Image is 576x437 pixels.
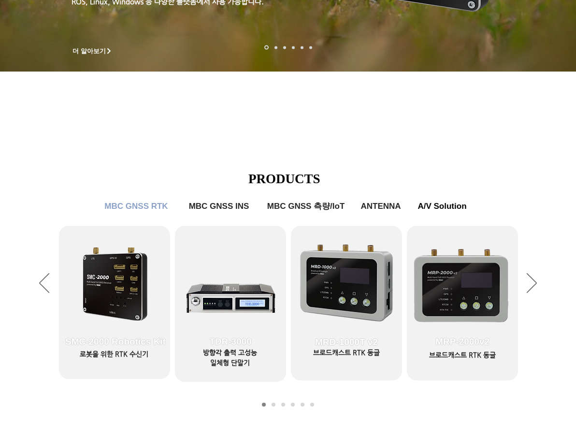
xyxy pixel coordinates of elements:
a: 자율주행 [292,46,295,49]
button: 다음 [527,273,537,294]
a: 정밀농업 [309,46,312,49]
span: MBC GNSS INS [189,202,249,211]
span: A/V Solution [418,202,466,211]
a: MBC GNSS INS [281,403,285,407]
a: SMC-2000 Robotics Kit [60,226,171,376]
a: MBC GNSS 측량/IoT [291,403,295,407]
a: 로봇- SMC 2000 [264,45,269,50]
a: ANTENNA [357,197,405,216]
a: 측량 IoT [283,46,286,49]
span: TDR-3000 [209,336,252,347]
a: A/V Solution [310,403,314,407]
a: MRD-1000T v2 [291,226,402,376]
span: SMC-2000 Robotics Kit [65,336,166,347]
nav: 슬라이드 [259,403,317,407]
a: A/V Solution [411,197,474,216]
a: MRP-2000v2 [407,226,518,376]
span: MRP-2000v2 [435,336,490,347]
nav: 슬라이드 [261,45,315,50]
button: 이전 [39,273,49,294]
a: MBC GNSS RTK [98,197,175,216]
a: 드론 8 - SMC 2000 [274,46,277,49]
a: ANTENNA [301,403,304,407]
span: MRD-1000T v2 [315,337,378,348]
a: MBC GNSS RTK2 [272,403,275,407]
span: ANTENNA [360,202,401,211]
span: MBC GNSS RTK [104,202,168,211]
a: MBC GNSS INS [183,197,255,216]
a: 로봇 [301,46,303,49]
a: MBC GNSS RTK1 [262,403,266,407]
span: PRODUCTS [248,172,320,186]
a: TDR-3000 [175,226,286,376]
span: 더 알아보기 [72,47,106,56]
a: MBC GNSS 측량/IoT [260,197,352,216]
a: 더 알아보기 [68,45,116,57]
span: MBC GNSS 측량/IoT [267,201,345,212]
